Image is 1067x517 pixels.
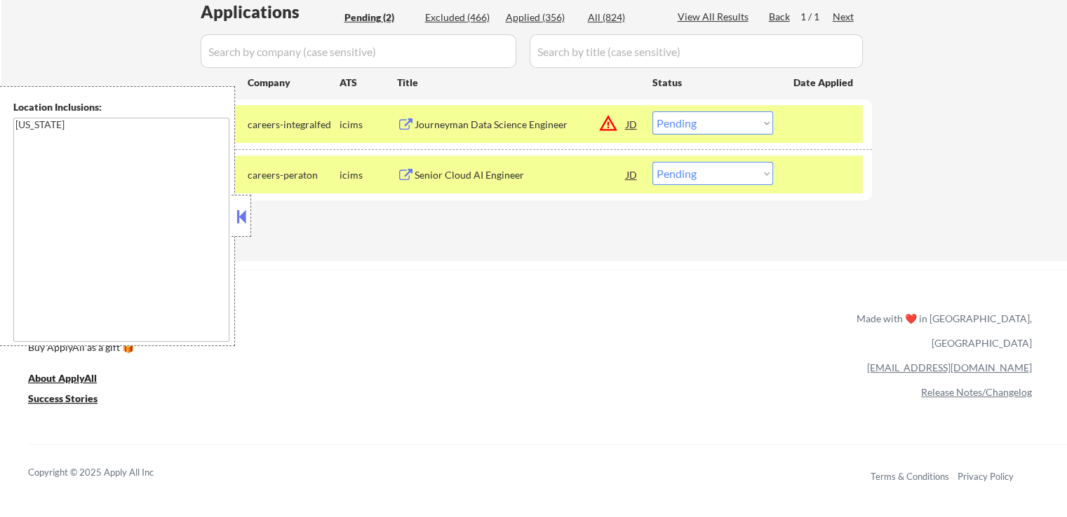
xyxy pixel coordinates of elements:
[28,371,116,389] a: About ApplyAll
[625,111,639,137] div: JD
[28,372,97,384] u: About ApplyAll
[248,118,340,132] div: careers-integralfed
[28,392,98,404] u: Success Stories
[415,168,626,182] div: Senior Cloud AI Engineer
[248,168,340,182] div: careers-peraton
[588,11,658,25] div: All (824)
[867,361,1032,373] a: [EMAIL_ADDRESS][DOMAIN_NAME]
[871,471,949,482] a: Terms & Conditions
[958,471,1014,482] a: Privacy Policy
[201,34,516,68] input: Search by company (case sensitive)
[625,162,639,187] div: JD
[851,306,1032,355] div: Made with ❤️ in [GEOGRAPHIC_DATA], [GEOGRAPHIC_DATA]
[530,34,863,68] input: Search by title (case sensitive)
[340,118,397,132] div: icims
[415,118,626,132] div: Journeyman Data Science Engineer
[678,10,753,24] div: View All Results
[28,326,563,340] a: Refer & earn free applications 👯‍♀️
[248,76,340,90] div: Company
[28,392,116,409] a: Success Stories
[425,11,495,25] div: Excluded (466)
[921,386,1032,398] a: Release Notes/Changelog
[397,76,639,90] div: Title
[340,76,397,90] div: ATS
[13,100,229,114] div: Location Inclusions:
[28,343,168,352] div: Buy ApplyAll as a gift 🎁
[201,4,340,20] div: Applications
[344,11,415,25] div: Pending (2)
[652,69,773,95] div: Status
[340,168,397,182] div: icims
[506,11,576,25] div: Applied (356)
[800,10,833,24] div: 1 / 1
[598,113,618,133] button: warning_amber
[28,466,189,480] div: Copyright © 2025 Apply All Inc
[769,10,791,24] div: Back
[833,10,855,24] div: Next
[28,340,168,358] a: Buy ApplyAll as a gift 🎁
[793,76,855,90] div: Date Applied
